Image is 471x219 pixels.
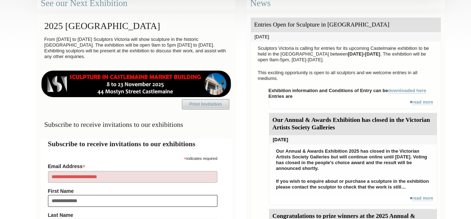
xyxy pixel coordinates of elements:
[388,88,426,94] a: downloaded here
[48,212,217,218] label: Last Name
[182,99,229,109] a: Print Invitation
[273,147,433,173] p: Our Annual & Awards Exhibition 2025 has closed in the Victorian Artists Society Galleries but wil...
[269,195,437,205] div: +
[48,188,217,194] label: First Name
[48,161,217,170] label: Email Address
[273,177,433,192] p: If you wish to enquire about or purchase a sculpture in the exhibition please contact the sculpto...
[412,196,433,201] a: read more
[41,71,232,97] img: castlemaine-ldrbd25v2.png
[48,139,225,149] h2: Subscribe to receive invitations to our exhibitions
[269,135,437,144] div: [DATE]
[269,113,437,135] div: Our Annual & Awards Exhibition has closed in the Victorian Artists Society Galleries
[348,51,380,57] strong: [DATE]-[DATE]
[269,99,437,109] div: +
[251,32,441,42] div: [DATE]
[254,44,437,65] p: Sculptors Victoria is calling for entries for its upcoming Castelmaine exhibition to be held in t...
[254,68,437,83] p: This exciting opportunity is open to all sculptors and we welcome entries in all mediums.
[41,17,232,35] h2: 2025 [GEOGRAPHIC_DATA]
[41,35,232,61] p: From [DATE] to [DATE] Sculptors Victoria will show sculpture in the historic [GEOGRAPHIC_DATA]. T...
[41,118,232,132] h3: Subscribe to receive invitations to our exhibitions
[412,100,433,105] a: read more
[269,88,427,94] strong: Exhibition information and Conditions of Entry can be
[251,18,441,32] div: Entries Open for Sculpture in [GEOGRAPHIC_DATA]
[48,154,217,161] div: indicates required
